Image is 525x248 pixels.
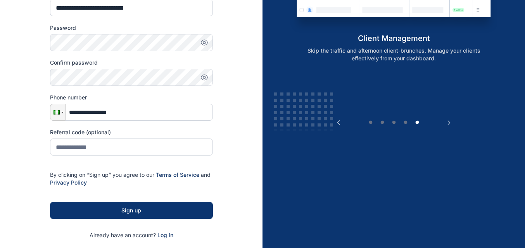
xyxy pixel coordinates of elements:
label: Password [50,24,213,32]
a: Log in [157,232,173,238]
button: 1 [367,119,375,127]
div: Nigeria: + 234 [50,104,65,120]
h5: client management [286,33,501,44]
button: 5 [413,119,421,127]
label: Confirm password [50,59,213,67]
button: Next [445,119,453,127]
button: Sign up [50,202,213,219]
button: 3 [390,119,398,127]
div: Sign up [62,207,200,214]
button: Previous [335,119,342,127]
a: Terms of Service [156,171,199,178]
p: By clicking on “Sign up” you agree to our and [50,171,213,186]
label: Referral code (optional) [50,128,213,136]
button: 4 [402,119,409,127]
button: 2 [378,119,386,127]
p: Skip the traffic and afternoon client-brunches. Manage your clients effectively from your dashboard. [295,47,493,62]
label: Phone number [50,94,213,101]
p: Already have an account? [50,231,213,239]
a: Privacy Policy [50,179,87,186]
